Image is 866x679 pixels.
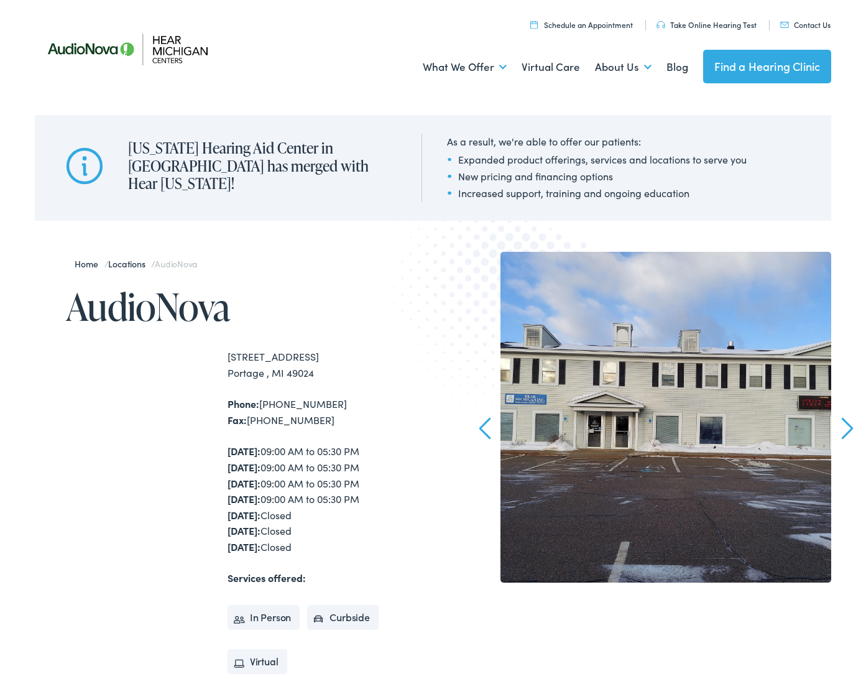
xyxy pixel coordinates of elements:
[703,50,832,83] a: Find a Hearing Clinic
[530,19,633,30] a: Schedule an Appointment
[666,44,688,90] a: Blog
[228,571,306,584] strong: Services offered:
[128,139,397,193] h2: [US_STATE] Hearing Aid Center in [GEOGRAPHIC_DATA] has merged with Hear [US_STATE]!
[228,508,260,522] strong: [DATE]:
[656,19,757,30] a: Take Online Hearing Test
[447,169,747,183] li: New pricing and financing options
[228,649,287,674] li: Virtual
[228,605,300,630] li: In Person
[647,593,684,630] a: 1
[228,476,260,490] strong: [DATE]:
[75,257,104,270] a: Home
[447,134,747,149] div: As a result, we're able to offer our patients:
[228,492,260,506] strong: [DATE]:
[656,21,665,29] img: utility icon
[108,257,151,270] a: Locations
[423,44,507,90] a: What We Offer
[780,19,831,30] a: Contact Us
[228,524,260,537] strong: [DATE]:
[228,540,260,553] strong: [DATE]:
[228,444,260,458] strong: [DATE]:
[66,147,103,185] img: Blue information icon - blue lowercase letter i inside of a blue circle
[228,349,433,381] div: [STREET_ADDRESS] Portage , MI 49024
[780,22,789,28] img: utility icon
[66,286,433,327] h1: AudioNova
[479,417,491,440] a: Prev
[522,44,580,90] a: Virtual Care
[447,152,747,167] li: Expanded product offerings, services and locations to serve you
[595,44,652,90] a: About Us
[447,185,747,200] li: Increased support, training and ongoing education
[228,396,433,428] div: [PHONE_NUMBER] [PHONE_NUMBER]
[228,460,260,474] strong: [DATE]:
[842,417,854,440] a: Next
[155,257,197,270] span: AudioNova
[307,605,379,630] li: Curbside
[228,397,259,410] strong: Phone:
[228,413,247,427] strong: Fax:
[530,21,538,29] img: utility icon
[228,443,433,555] div: 09:00 AM to 05:30 PM 09:00 AM to 05:30 PM 09:00 AM to 05:30 PM 09:00 AM to 05:30 PM Closed Closed...
[75,257,197,270] span: / /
